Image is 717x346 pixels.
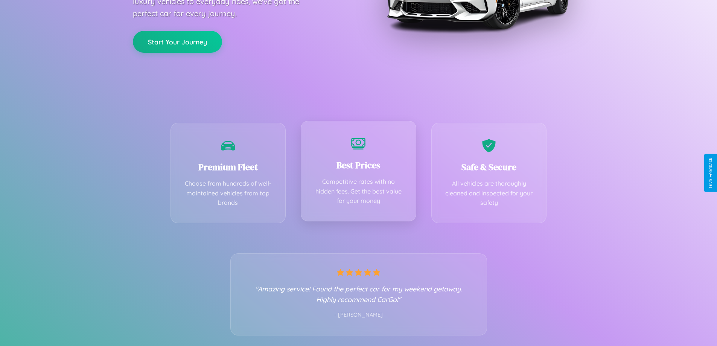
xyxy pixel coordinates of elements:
h3: Best Prices [312,159,405,171]
h3: Safe & Secure [443,161,535,173]
p: Choose from hundreds of well-maintained vehicles from top brands [182,179,274,208]
p: "Amazing service! Found the perfect car for my weekend getaway. Highly recommend CarGo!" [246,284,472,305]
div: Give Feedback [708,158,713,188]
button: Start Your Journey [133,31,222,53]
p: All vehicles are thoroughly cleaned and inspected for your safety [443,179,535,208]
p: Competitive rates with no hidden fees. Get the best value for your money [312,177,405,206]
h3: Premium Fleet [182,161,274,173]
p: - [PERSON_NAME] [246,310,472,320]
